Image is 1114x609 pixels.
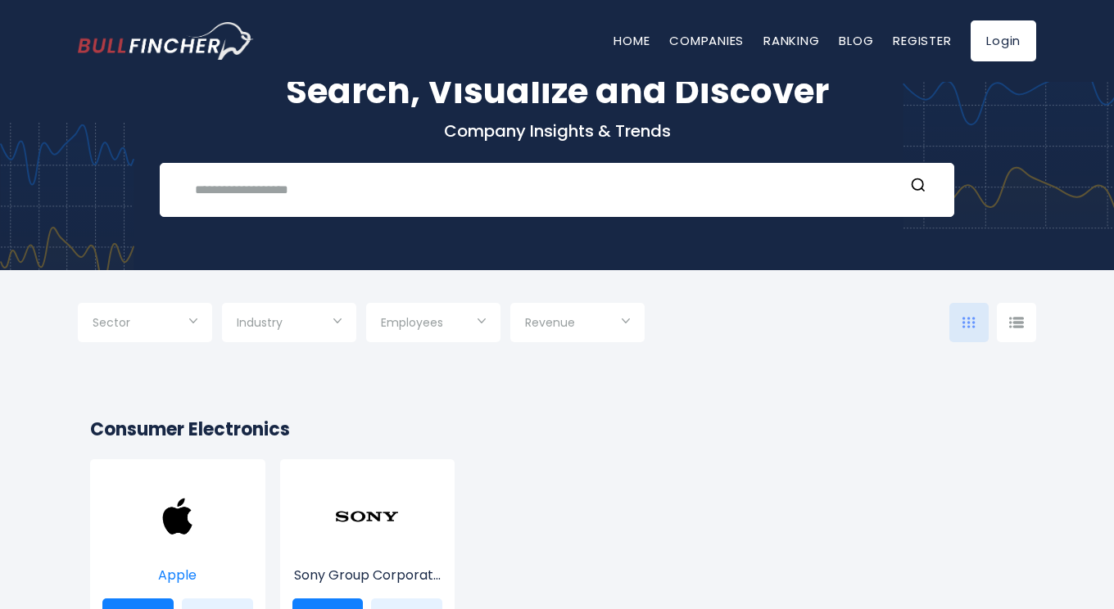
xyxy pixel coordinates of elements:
[292,514,443,585] a: Sony Group Corporat...
[971,20,1036,61] a: Login
[78,120,1036,142] p: Company Insights & Trends
[78,22,254,60] img: bullfincher logo
[145,484,211,549] img: AAPL.png
[908,177,929,198] button: Search
[763,32,819,49] a: Ranking
[839,32,873,49] a: Blog
[237,315,283,330] span: Industry
[381,309,486,339] input: Selection
[78,65,1036,117] h1: Search, Visualize and Discover
[334,484,400,549] img: SONY.png
[102,514,253,585] a: Apple
[237,309,342,339] input: Selection
[93,315,130,330] span: Sector
[962,317,976,328] img: icon-comp-grid.svg
[292,566,443,585] p: Sony Group Corporation
[90,416,1024,443] h2: Consumer Electronics
[78,22,254,60] a: Go to homepage
[1009,317,1024,328] img: icon-comp-list-view.svg
[525,315,575,330] span: Revenue
[102,566,253,585] p: Apple
[669,32,744,49] a: Companies
[893,32,951,49] a: Register
[525,309,630,339] input: Selection
[614,32,650,49] a: Home
[381,315,443,330] span: Employees
[93,309,197,339] input: Selection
